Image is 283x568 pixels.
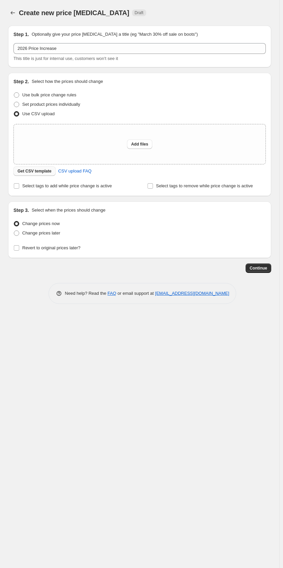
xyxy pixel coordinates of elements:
span: Select tags to add while price change is active [22,183,112,188]
a: FAQ [107,291,116,296]
span: This title is just for internal use, customers won't see it [13,56,118,61]
p: Select how the prices should change [32,78,103,85]
input: 30% off holiday sale [13,43,266,54]
h2: Step 2. [13,78,29,85]
span: Create new price [MEDICAL_DATA] [19,9,129,17]
h2: Step 3. [13,207,29,214]
button: Add files [127,139,152,149]
button: Price change jobs [8,8,18,18]
span: CSV upload FAQ [58,168,92,175]
span: Get CSV template [18,168,52,174]
h2: Step 1. [13,31,29,38]
span: or email support at [116,291,155,296]
span: Use bulk price change rules [22,92,76,97]
span: Change prices later [22,230,60,235]
span: Draft [135,10,144,15]
span: Use CSV upload [22,111,55,116]
span: Change prices now [22,221,60,226]
span: Set product prices individually [22,102,80,107]
p: Select when the prices should change [32,207,105,214]
p: Optionally give your price [MEDICAL_DATA] a title (eg "March 30% off sale on boots") [32,31,198,38]
span: Select tags to remove while price change is active [156,183,253,188]
span: Revert to original prices later? [22,245,81,250]
span: Add files [131,141,148,147]
span: Continue [250,265,267,271]
span: Need help? Read the [65,291,108,296]
button: Get CSV template [13,166,56,176]
a: CSV upload FAQ [54,166,96,177]
a: [EMAIL_ADDRESS][DOMAIN_NAME] [155,291,229,296]
button: Continue [246,263,271,273]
